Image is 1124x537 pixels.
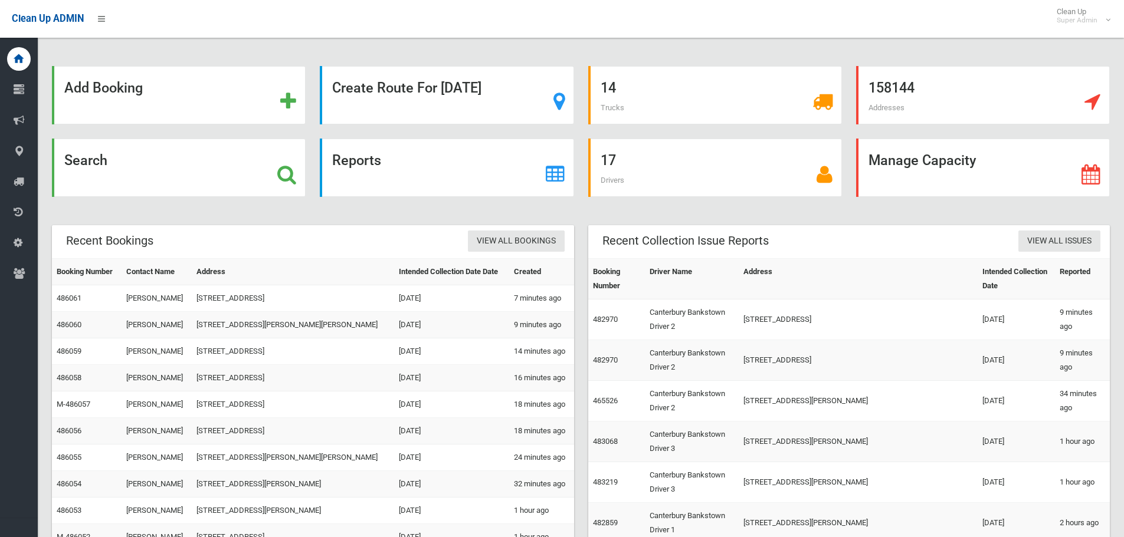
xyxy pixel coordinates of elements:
td: [STREET_ADDRESS] [739,340,978,381]
a: Add Booking [52,66,306,124]
td: 24 minutes ago [509,444,574,471]
td: [STREET_ADDRESS] [192,338,394,365]
td: [STREET_ADDRESS][PERSON_NAME][PERSON_NAME] [192,312,394,338]
td: [STREET_ADDRESS][PERSON_NAME] [739,421,978,462]
th: Intended Collection Date Date [394,259,509,285]
td: [DATE] [394,338,509,365]
strong: Create Route For [DATE] [332,80,481,96]
th: Address [739,259,978,299]
th: Booking Number [52,259,122,285]
td: [PERSON_NAME] [122,444,192,471]
td: [DATE] [978,299,1055,340]
strong: Reports [332,152,381,169]
a: 486054 [57,479,81,488]
strong: 17 [601,152,616,169]
td: [STREET_ADDRESS][PERSON_NAME] [192,471,394,498]
td: [PERSON_NAME] [122,312,192,338]
a: 482970 [593,355,618,364]
td: [PERSON_NAME] [122,391,192,418]
td: 34 minutes ago [1055,381,1110,421]
strong: Manage Capacity [869,152,976,169]
th: Intended Collection Date [978,259,1055,299]
td: [DATE] [394,391,509,418]
td: [PERSON_NAME] [122,365,192,391]
th: Reported [1055,259,1110,299]
strong: 158144 [869,80,915,96]
a: 482970 [593,315,618,324]
td: Canterbury Bankstown Driver 3 [645,462,738,503]
small: Super Admin [1057,16,1097,25]
span: Addresses [869,103,905,112]
a: 465526 [593,396,618,405]
td: 9 minutes ago [509,312,574,338]
a: 486056 [57,426,81,435]
td: [PERSON_NAME] [122,338,192,365]
td: [PERSON_NAME] [122,418,192,444]
header: Recent Bookings [52,229,168,252]
th: Created [509,259,574,285]
a: 158144 Addresses [856,66,1110,124]
span: Clean Up ADMIN [12,13,84,24]
td: [DATE] [394,498,509,524]
td: [STREET_ADDRESS][PERSON_NAME] [739,381,978,421]
a: 483068 [593,437,618,446]
td: Canterbury Bankstown Driver 2 [645,340,738,381]
a: Reports [320,139,574,197]
a: 486059 [57,347,81,355]
td: [STREET_ADDRESS][PERSON_NAME] [192,498,394,524]
a: M-486057 [57,400,90,408]
a: 483219 [593,477,618,486]
td: [STREET_ADDRESS][PERSON_NAME] [739,462,978,503]
strong: 14 [601,80,616,96]
td: Canterbury Bankstown Driver 2 [645,299,738,340]
td: 9 minutes ago [1055,340,1110,381]
a: 482859 [593,518,618,527]
td: [DATE] [394,285,509,312]
span: Clean Up [1051,7,1109,25]
a: View All Issues [1018,230,1100,252]
a: Manage Capacity [856,139,1110,197]
td: [PERSON_NAME] [122,471,192,498]
td: 7 minutes ago [509,285,574,312]
td: [DATE] [394,312,509,338]
td: [DATE] [978,421,1055,462]
td: [PERSON_NAME] [122,498,192,524]
td: [DATE] [978,462,1055,503]
td: [DATE] [978,340,1055,381]
td: 9 minutes ago [1055,299,1110,340]
td: Canterbury Bankstown Driver 2 [645,381,738,421]
a: Search [52,139,306,197]
th: Driver Name [645,259,738,299]
a: View All Bookings [468,230,565,252]
td: [PERSON_NAME] [122,285,192,312]
th: Booking Number [588,259,645,299]
td: [STREET_ADDRESS] [192,418,394,444]
span: Drivers [601,176,624,185]
td: 32 minutes ago [509,471,574,498]
td: 1 hour ago [509,498,574,524]
td: [DATE] [394,444,509,471]
td: [DATE] [394,365,509,391]
th: Contact Name [122,259,192,285]
a: 17 Drivers [588,139,842,197]
td: 18 minutes ago [509,418,574,444]
a: 486055 [57,453,81,462]
td: [STREET_ADDRESS] [192,285,394,312]
a: 486061 [57,294,81,302]
td: 1 hour ago [1055,421,1110,462]
td: [DATE] [978,381,1055,421]
td: 18 minutes ago [509,391,574,418]
a: 486060 [57,320,81,329]
td: 14 minutes ago [509,338,574,365]
td: Canterbury Bankstown Driver 3 [645,421,738,462]
td: [DATE] [394,471,509,498]
header: Recent Collection Issue Reports [588,229,783,252]
strong: Search [64,152,107,169]
a: 14 Trucks [588,66,842,124]
td: [STREET_ADDRESS] [739,299,978,340]
td: 16 minutes ago [509,365,574,391]
strong: Add Booking [64,80,143,96]
th: Address [192,259,394,285]
td: 1 hour ago [1055,462,1110,503]
a: 486058 [57,373,81,382]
